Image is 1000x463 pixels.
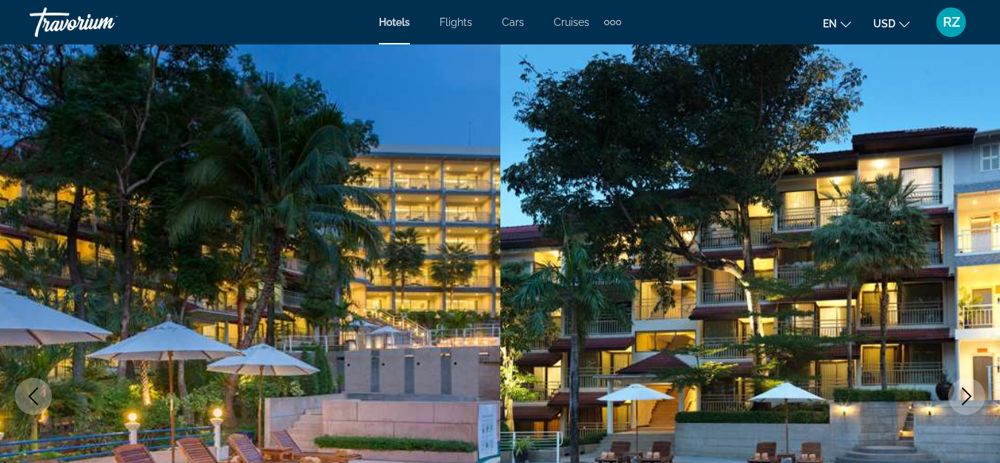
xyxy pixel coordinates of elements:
button: Change language [823,13,851,34]
a: Hotels [379,16,410,28]
a: Cars [502,16,524,28]
button: Extra navigation items [604,10,621,34]
button: User Menu [932,7,970,38]
span: en [823,18,837,30]
span: RZ [943,15,960,30]
a: Travorium [30,3,178,41]
a: Cruises [554,16,589,28]
span: USD [873,18,895,30]
button: Next image [948,378,985,415]
button: Change currency [873,13,910,34]
a: Flights [440,16,472,28]
button: Previous image [15,378,52,415]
